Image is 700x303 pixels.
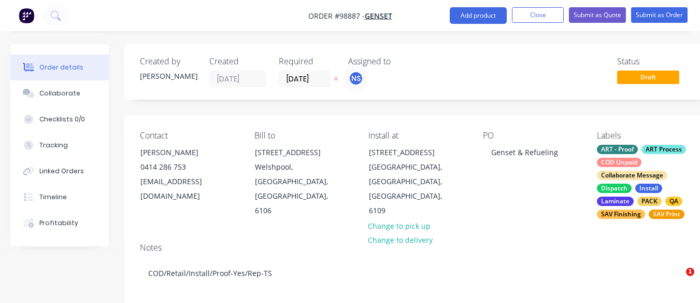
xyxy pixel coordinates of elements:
[483,131,581,141] div: PO
[39,141,68,150] div: Tracking
[39,167,84,176] div: Linked Orders
[597,184,632,193] div: Dispatch
[635,184,662,193] div: Install
[10,80,109,106] button: Collaborate
[597,171,667,180] div: Collaborate Message
[597,131,695,141] div: Labels
[209,57,266,66] div: Created
[597,145,638,154] div: ART - Proof
[140,257,695,289] div: COD/Retail/Install/Proof-Yes/Rep-TS
[132,145,235,204] div: [PERSON_NAME]0414 286 753[EMAIL_ADDRESS][DOMAIN_NAME]
[686,268,694,276] span: 1
[369,160,455,218] div: [GEOGRAPHIC_DATA], [GEOGRAPHIC_DATA], [GEOGRAPHIC_DATA], 6109
[140,243,695,253] div: Notes
[10,106,109,132] button: Checklists 0/0
[140,57,197,66] div: Created by
[255,160,341,218] div: Welshpool, [GEOGRAPHIC_DATA], [GEOGRAPHIC_DATA], 6106
[649,210,684,219] div: SAV Print
[39,192,67,202] div: Timeline
[569,7,626,23] button: Submit as Quote
[665,197,682,206] div: QA
[279,57,336,66] div: Required
[665,268,690,293] iframe: Intercom live chat
[10,158,109,184] button: Linked Orders
[641,145,686,154] div: ART Process
[637,197,662,206] div: PACK
[617,71,679,84] span: Draft
[140,145,226,160] div: [PERSON_NAME]
[631,7,688,23] button: Submit as Order
[617,57,695,66] div: Status
[140,174,226,203] div: [EMAIL_ADDRESS][DOMAIN_NAME]
[10,54,109,80] button: Order details
[512,7,564,23] button: Close
[360,145,464,218] div: [STREET_ADDRESS][GEOGRAPHIC_DATA], [GEOGRAPHIC_DATA], [GEOGRAPHIC_DATA], 6109
[140,160,226,174] div: 0414 286 753
[19,8,34,23] img: Factory
[10,132,109,158] button: Tracking
[363,218,436,232] button: Change to pick up
[363,233,438,247] button: Change to delivery
[39,89,80,98] div: Collaborate
[597,197,634,206] div: Laminate
[348,57,452,66] div: Assigned to
[450,7,507,24] button: Add product
[597,210,645,219] div: SAV Finishing
[597,158,641,167] div: COD Unpaid
[348,71,364,86] button: NS
[308,11,365,21] span: Order #98887 -
[140,71,197,81] div: [PERSON_NAME]
[365,11,392,21] a: Genset
[39,63,83,72] div: Order details
[369,145,455,160] div: [STREET_ADDRESS]
[39,218,78,228] div: Profitability
[255,145,341,160] div: [STREET_ADDRESS]
[368,131,466,141] div: Install at
[254,131,352,141] div: Bill to
[140,131,238,141] div: Contact
[10,184,109,210] button: Timeline
[10,210,109,236] button: Profitability
[483,145,566,160] div: Genset & Refueling
[246,145,350,218] div: [STREET_ADDRESS]Welshpool, [GEOGRAPHIC_DATA], [GEOGRAPHIC_DATA], 6106
[39,115,85,124] div: Checklists 0/0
